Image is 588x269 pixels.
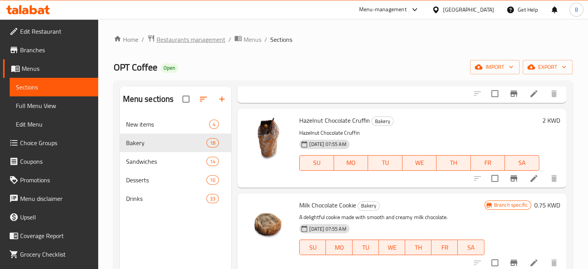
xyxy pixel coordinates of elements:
[20,175,92,185] span: Promotions
[264,35,267,44] li: /
[16,82,92,92] span: Sections
[487,86,503,102] span: Select to update
[3,245,98,264] a: Grocery Checklist
[545,84,563,103] button: delete
[16,101,92,110] span: Full Menu View
[529,62,566,72] span: export
[3,208,98,226] a: Upsell
[206,194,219,203] div: items
[206,138,219,147] div: items
[372,117,394,126] div: Bakery
[228,35,231,44] li: /
[408,242,428,253] span: TH
[405,240,431,255] button: TH
[207,139,218,147] span: 18
[306,140,349,148] span: [DATE] 07:55 AM
[461,242,481,253] span: SA
[431,240,458,255] button: FR
[487,170,503,187] span: Select to update
[207,195,218,202] span: 33
[120,171,232,189] div: Desserts16
[359,5,407,14] div: Menu-management
[334,155,368,171] button: MO
[534,200,560,211] h6: 0.75 KWD
[368,155,402,171] button: TU
[114,34,573,45] nav: breadcrumb
[303,242,323,253] span: SU
[523,60,573,74] button: export
[20,45,92,55] span: Branches
[20,194,92,203] span: Menu disclaimer
[382,242,402,253] span: WE
[3,189,98,208] a: Menu disclaimer
[209,120,219,129] div: items
[210,121,218,128] span: 4
[120,112,232,211] nav: Menu sections
[358,201,380,211] div: Bakery
[20,138,92,147] span: Choice Groups
[529,89,539,98] a: Edit menu item
[270,35,292,44] span: Sections
[440,157,468,168] span: TH
[326,240,352,255] button: MO
[20,157,92,166] span: Coupons
[126,120,210,129] span: New items
[207,158,218,165] span: 14
[504,84,523,103] button: Branch-specific-item
[545,169,563,188] button: delete
[3,41,98,59] a: Branches
[371,157,399,168] span: TU
[20,250,92,259] span: Grocery Checklist
[491,201,531,209] span: Branch specific
[3,22,98,41] a: Edit Restaurant
[470,60,520,74] button: import
[120,152,232,171] div: Sandwiches14
[3,226,98,245] a: Coverage Report
[505,155,539,171] button: SA
[20,231,92,240] span: Coverage Report
[3,134,98,152] a: Choice Groups
[303,157,331,168] span: SU
[299,128,539,138] p: Hazelnut Chocolate Cruffin
[126,157,207,166] span: Sandwiches
[234,34,261,45] a: Menus
[329,242,349,253] span: MO
[299,212,484,222] p: A delightful cookie made with smooth and creamy milk chocolate.
[458,240,484,255] button: SA
[10,115,98,134] a: Edit Menu
[379,240,405,255] button: WE
[126,194,207,203] span: Drinks
[574,5,578,14] span: B
[120,134,232,152] div: Bakery18
[206,157,219,166] div: items
[406,157,434,168] span: WE
[3,171,98,189] a: Promotions
[20,212,92,222] span: Upsell
[22,64,92,73] span: Menus
[147,34,225,45] a: Restaurants management
[157,35,225,44] span: Restaurants management
[471,155,505,171] button: FR
[529,174,539,183] a: Edit menu item
[10,78,98,96] a: Sections
[120,189,232,208] div: Drinks33
[358,201,379,210] span: Bakery
[435,242,455,253] span: FR
[299,199,356,211] span: Milk Chocolate Cookie
[114,35,138,44] a: Home
[213,90,231,108] button: Add section
[436,155,471,171] button: TH
[504,169,523,188] button: Branch-specific-item
[3,152,98,171] a: Coupons
[542,115,560,126] h6: 2 KWD
[244,200,293,249] img: Milk Chocolate Cookie
[356,242,376,253] span: TU
[299,240,326,255] button: SU
[207,176,218,184] span: 16
[306,225,349,233] span: [DATE] 07:55 AM
[299,155,334,171] button: SU
[120,115,232,134] div: New items4
[529,258,539,267] a: Edit menu item
[337,157,365,168] span: MO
